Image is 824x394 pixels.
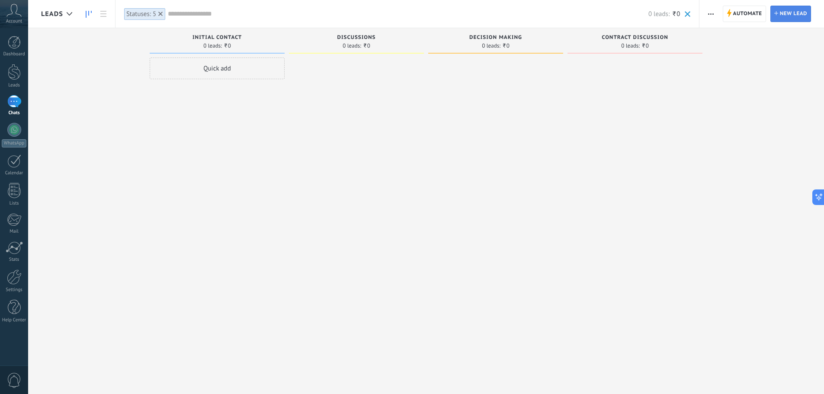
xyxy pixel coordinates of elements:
div: Mail [2,229,27,234]
span: Leads [41,10,63,18]
span: 0 leads: [621,43,640,48]
div: WhatsApp [2,139,26,147]
a: Leads [81,6,96,22]
span: ₹0 [641,43,649,48]
span: ₹0 [502,43,510,48]
span: Discussions [337,35,375,41]
span: 0 leads: [482,43,500,48]
span: New lead [780,6,807,22]
div: Lists [2,201,27,206]
a: New lead [770,6,811,22]
span: Contract discussion [602,35,668,41]
span: 0 leads: [343,43,361,48]
button: More [705,6,717,22]
span: ₹0 [363,43,370,48]
div: Quick add [150,58,285,79]
div: Settings [2,287,27,293]
span: 0 leads: [203,43,222,48]
span: ₹0 [224,43,231,48]
div: Initial contact [154,35,280,42]
span: Decision making [469,35,522,41]
div: Statuses: 5 [126,10,156,18]
div: Calendar [2,170,27,176]
div: Contract discussion [572,35,698,42]
span: Automate [733,6,762,22]
a: List [96,6,111,22]
span: Initial contact [192,35,242,41]
div: Leads [2,83,27,88]
div: Discussions [293,35,420,42]
div: Help Center [2,317,27,323]
span: 0 leads: [648,10,670,18]
span: ₹0 [672,10,680,18]
div: Chats [2,110,27,116]
span: Account [6,19,22,24]
div: Dashboard [2,51,27,57]
a: Automate [723,6,766,22]
div: Stats [2,257,27,263]
div: Decision making [433,35,559,42]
